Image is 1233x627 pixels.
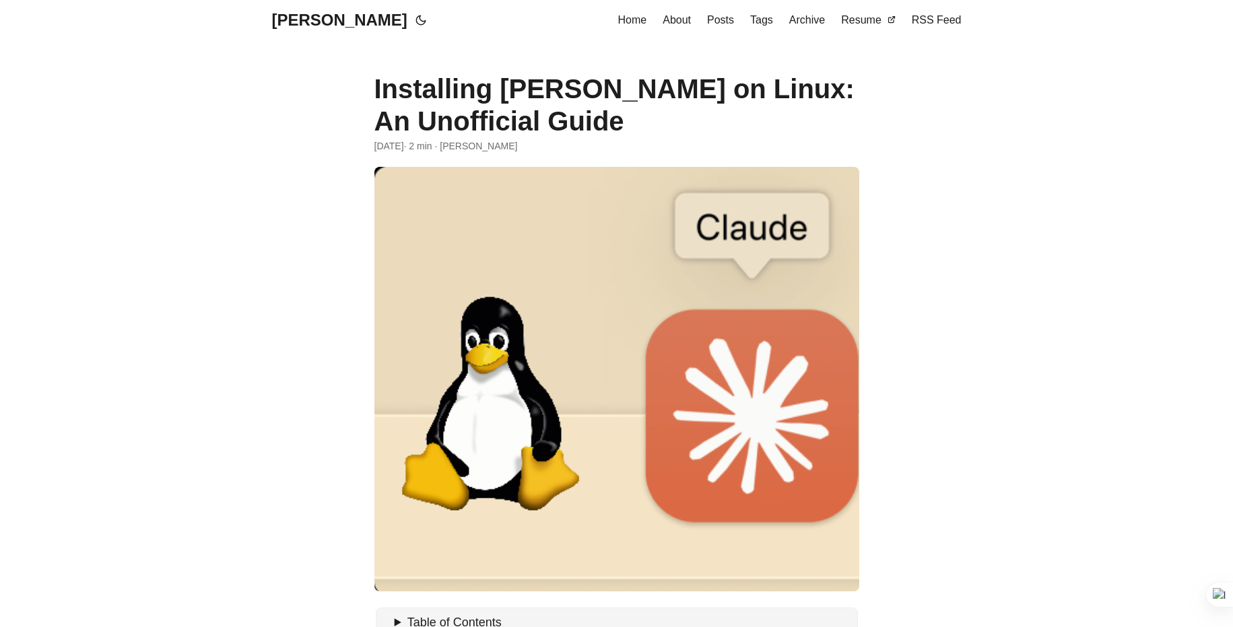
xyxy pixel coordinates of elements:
[841,14,881,26] span: Resume
[912,14,962,26] span: RSS Feed
[663,14,691,26] span: About
[750,14,773,26] span: Tags
[707,14,734,26] span: Posts
[374,73,859,137] h1: Installing [PERSON_NAME] on Linux: An Unofficial Guide
[374,139,859,153] div: · 2 min · [PERSON_NAME]
[618,14,647,26] span: Home
[789,14,825,26] span: Archive
[374,139,404,153] span: 2025-01-09 21:00:00 +0000 UTC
